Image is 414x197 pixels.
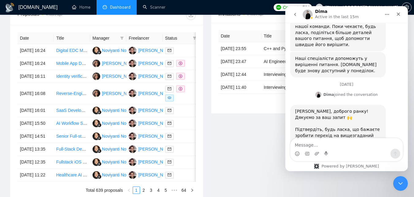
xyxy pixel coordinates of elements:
span: ••• [169,187,179,194]
span: mail [168,61,171,65]
div: [PERSON_NAME] [138,120,173,127]
div: [PERSON_NAME] [102,90,137,97]
img: NN [93,120,100,127]
span: download [186,13,196,18]
a: Senior Full-stack Python/React developer for Healthcare Startup [56,134,178,139]
div: [PERSON_NAME] [138,60,173,67]
li: Total 639 proposals [86,187,123,194]
img: logo [5,3,15,13]
span: Dashboard [110,5,131,10]
img: YS [129,89,136,97]
span: Status [165,35,190,41]
a: 4 [155,187,162,194]
div: Noviyanti Noviyanti [102,146,139,152]
a: KA[PERSON_NAME] [93,61,137,65]
td: Reverse-Engineer & Build AI Children’s Book Website (Fullstack Developer / AI Engineer) [54,83,90,104]
button: right [188,187,196,194]
img: NN [93,171,100,179]
span: mail [168,160,171,164]
th: Date [17,32,54,44]
a: NNNoviyanti Noviyanti [93,159,139,164]
td: [DATE] 13:35 [17,143,54,156]
td: Full-Stack Developer Needed to Build AI-Powered SaaS MVP [54,143,90,156]
div: [PERSON_NAME] [138,90,173,97]
a: YS[PERSON_NAME] [129,120,173,125]
img: gigradar-bm.png [97,110,101,114]
a: SaaS Development: Clothing Sizing Advisor Tool [56,108,148,113]
img: YS [129,60,136,67]
td: Senior Full-stack Python/React developer for Healthcare Startup [54,130,90,143]
span: Connects: [283,4,301,11]
a: YS[PERSON_NAME] [129,73,173,78]
td: [DATE] 12:44 [218,68,261,81]
img: YS [129,120,136,127]
img: gigradar-bm.png [97,123,101,127]
div: Noviyanti Noviyanti [102,107,139,114]
img: KA [93,73,100,80]
td: [DATE] 12:35 [17,156,54,169]
td: [DATE] 16:24 [17,57,54,70]
img: gigradar-bm.png [97,162,101,166]
a: YS[PERSON_NAME] [129,172,173,177]
td: [DATE] 15:50 [17,117,54,130]
span: 764 [302,4,309,11]
img: NN [93,132,100,140]
div: [PERSON_NAME], доброго ранку! Дякуємо за ваш запит 🙌 Підтвердіть, будь ласка, що бажаєте зробити ... [10,102,96,151]
span: mail [168,121,171,125]
a: 64 [180,187,188,194]
button: left [125,187,133,194]
div: Dima says… [5,99,118,165]
th: Date [218,30,261,42]
span: mail [168,173,171,177]
td: [DATE] 16:11 [17,70,54,83]
a: homeHome [72,5,90,10]
div: Noviyanti Noviyanti [102,159,139,165]
button: download [186,10,196,20]
button: Send a message… [105,143,115,152]
img: YS [129,73,136,80]
a: AI Workflow Specialist [56,121,98,126]
button: Gif picker [19,145,24,150]
span: Manager [93,35,118,41]
li: Previous Page [125,187,133,194]
span: filter [193,36,196,40]
th: Title [54,32,90,44]
div: [PERSON_NAME] [102,60,137,67]
div: Noviyanti Noviyanti [102,171,139,178]
td: SaaS Development: Clothing Sizing Advisor Tool [54,104,90,117]
a: NNNoviyanti Noviyanti [93,48,139,53]
div: Noviyanti Noviyanti [102,133,139,140]
iframe: Intercom live chat [285,6,408,171]
button: Upload attachment [29,145,34,150]
a: YS[PERSON_NAME] [129,159,173,164]
time: 4 hours ago [46,13,62,16]
div: [PERSON_NAME] [138,146,173,152]
a: Digital EDC MVP ([DATE]) [56,48,106,53]
span: left [127,188,131,192]
img: KA [93,60,100,67]
span: dollar [179,61,182,65]
a: KA[PERSON_NAME] [93,91,137,96]
img: gigradar-bm.png [97,175,101,179]
td: [DATE] 16:01 [17,104,54,117]
a: Interviewing designers and developers for our business success platform [264,85,402,90]
img: NN [93,107,100,114]
td: [DATE] 11:40 [218,81,261,94]
td: [DATE] 16:24 [17,44,54,57]
li: 3 [147,187,155,194]
a: NNNoviyanti Noviyanti [93,108,139,112]
a: setting [402,5,412,10]
img: upwork-logo.png [276,5,281,10]
span: user [317,5,321,10]
img: NN [93,47,100,54]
